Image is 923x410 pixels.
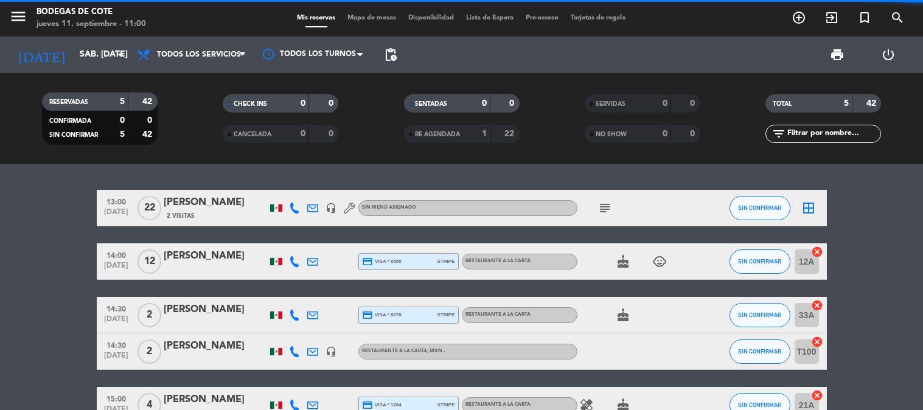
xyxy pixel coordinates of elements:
span: Sin menú asignado [362,205,416,210]
i: credit_card [362,310,373,321]
i: cancel [811,389,823,401]
span: CHECK INS [234,101,267,107]
input: Filtrar por nombre... [786,127,880,141]
span: CONFIRMADA [49,118,91,124]
span: Pre-acceso [520,15,565,21]
button: SIN CONFIRMAR [730,249,790,274]
span: SIN CONFIRMAR [738,204,781,211]
i: cancel [811,246,823,258]
span: [DATE] [101,352,131,366]
span: RESTAURANTE A LA CARTA [465,259,531,263]
i: turned_in_not [857,10,872,25]
span: , MXN - [427,349,445,353]
span: RESERVAR MESA [782,7,815,28]
i: border_all [801,201,816,215]
strong: 42 [142,130,155,139]
span: BUSCAR [881,7,914,28]
span: Reserva especial [848,7,881,28]
i: filter_list [771,127,786,141]
span: SIN CONFIRMAR [738,348,781,355]
span: Lista de Espera [460,15,520,21]
span: RESTAURANTE A LA CARTA [465,312,531,317]
button: SIN CONFIRMAR [730,339,790,364]
button: SIN CONFIRMAR [730,196,790,220]
strong: 1 [482,130,487,138]
i: [DATE] [9,41,74,68]
strong: 0 [301,130,305,138]
span: NO SHOW [596,131,627,137]
span: SIN CONFIRMAR [738,258,781,265]
span: Disponibilidad [402,15,460,21]
span: TOTAL [773,101,792,107]
span: stripe [437,257,455,265]
span: SENTADAS [415,101,447,107]
strong: 5 [844,99,849,108]
strong: 5 [120,130,125,139]
span: [DATE] [101,315,131,329]
i: arrow_drop_down [113,47,128,62]
span: 2 Visitas [167,211,195,221]
i: cake [616,254,630,269]
span: pending_actions [383,47,398,62]
strong: 0 [663,99,667,108]
strong: 0 [509,99,517,108]
span: 22 [138,196,161,220]
span: Todos los servicios [157,50,241,59]
div: [PERSON_NAME] [164,302,267,318]
span: 13:00 [101,194,131,208]
span: Mapa de mesas [341,15,402,21]
div: LOG OUT [863,36,914,73]
span: print [830,47,845,62]
i: power_settings_new [881,47,896,62]
div: [PERSON_NAME] [164,195,267,210]
span: 15:00 [101,391,131,405]
i: child_care [652,254,667,269]
strong: 42 [866,99,879,108]
span: 2 [138,303,161,327]
span: 12 [138,249,161,274]
strong: 0 [147,116,155,125]
span: [DATE] [101,208,131,222]
strong: 5 [120,97,125,106]
i: cake [616,308,630,322]
i: menu [9,7,27,26]
strong: 0 [329,130,336,138]
strong: 22 [504,130,517,138]
i: headset_mic [326,203,336,214]
div: [PERSON_NAME] [164,392,267,408]
strong: 0 [663,130,667,138]
strong: 0 [120,116,125,125]
span: SIN CONFIRMAR [738,401,781,408]
span: 2 [138,339,161,364]
span: RESTAURANTE A LA CARTA [465,402,531,407]
strong: 0 [690,130,697,138]
span: CANCELADA [234,131,271,137]
i: subject [597,201,612,215]
span: stripe [437,311,455,319]
i: credit_card [362,256,373,267]
i: exit_to_app [824,10,839,25]
i: headset_mic [326,346,336,357]
span: 14:00 [101,248,131,262]
div: [PERSON_NAME] [164,248,267,264]
span: 14:30 [101,301,131,315]
span: [DATE] [101,262,131,276]
strong: 0 [329,99,336,108]
span: Mis reservas [291,15,341,21]
span: SERVIDAS [596,101,625,107]
strong: 0 [690,99,697,108]
span: RESTAURANTE A LA CARTA [362,349,445,353]
span: WALK IN [815,7,848,28]
span: Tarjetas de regalo [565,15,632,21]
strong: 0 [301,99,305,108]
span: RE AGENDADA [415,131,460,137]
div: Bodegas de Cote [37,6,146,18]
button: SIN CONFIRMAR [730,303,790,327]
span: SIN CONFIRMAR [738,311,781,318]
span: visa * 8678 [362,310,402,321]
button: menu [9,7,27,30]
span: visa * 8550 [362,256,402,267]
div: jueves 11. septiembre - 11:00 [37,18,146,30]
i: cancel [811,299,823,311]
i: search [890,10,905,25]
